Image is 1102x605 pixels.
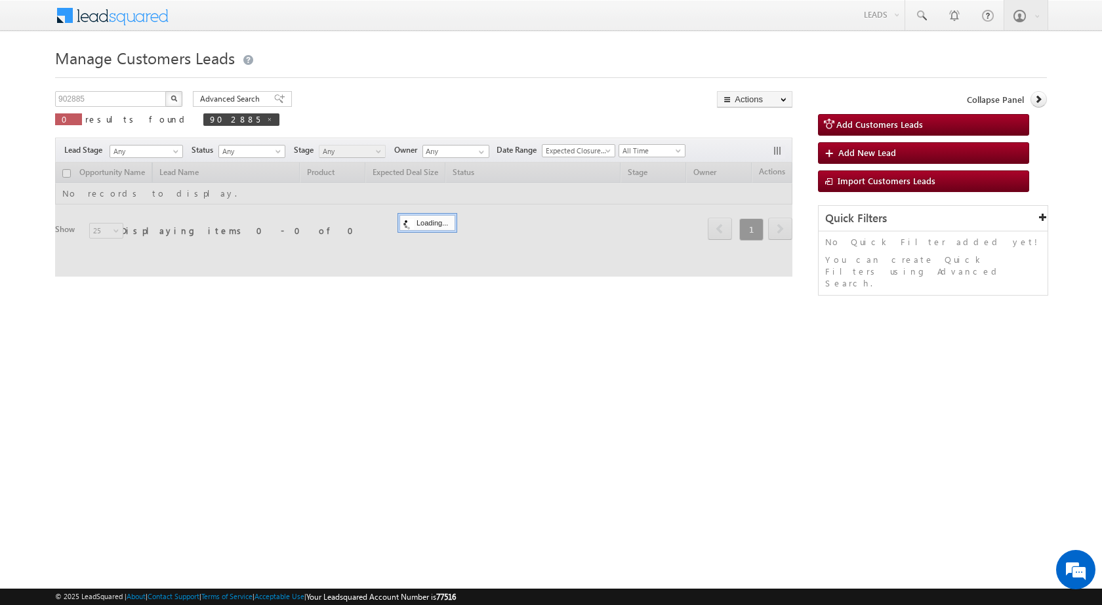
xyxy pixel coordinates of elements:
[967,94,1024,106] span: Collapse Panel
[200,93,264,105] span: Advanced Search
[255,592,304,600] a: Acceptable Use
[422,145,489,158] input: Type to Search
[55,47,235,68] span: Manage Customers Leads
[148,592,199,600] a: Contact Support
[825,254,1041,289] p: You can create Quick Filters using Advanced Search.
[838,147,896,158] span: Add New Lead
[319,145,386,158] a: Any
[219,146,281,157] span: Any
[825,236,1041,248] p: No Quick Filter added yet!
[619,144,685,157] a: All Time
[838,175,935,186] span: Import Customers Leads
[319,146,382,157] span: Any
[306,592,456,602] span: Your Leadsquared Account Number is
[436,592,456,602] span: 77516
[55,591,456,603] span: © 2025 LeadSquared | | | | |
[85,113,190,125] span: results found
[110,145,183,158] a: Any
[62,113,75,125] span: 0
[542,145,611,157] span: Expected Closure Date
[218,145,285,158] a: Any
[836,119,923,130] span: Add Customers Leads
[171,95,177,102] img: Search
[110,146,178,157] span: Any
[192,144,218,156] span: Status
[542,144,615,157] a: Expected Closure Date
[472,146,488,159] a: Show All Items
[399,215,455,231] div: Loading...
[127,592,146,600] a: About
[819,206,1048,231] div: Quick Filters
[201,592,253,600] a: Terms of Service
[497,144,542,156] span: Date Range
[210,113,260,125] span: 902885
[619,145,682,157] span: All Time
[717,91,792,107] button: Actions
[394,144,422,156] span: Owner
[294,144,319,156] span: Stage
[64,144,108,156] span: Lead Stage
